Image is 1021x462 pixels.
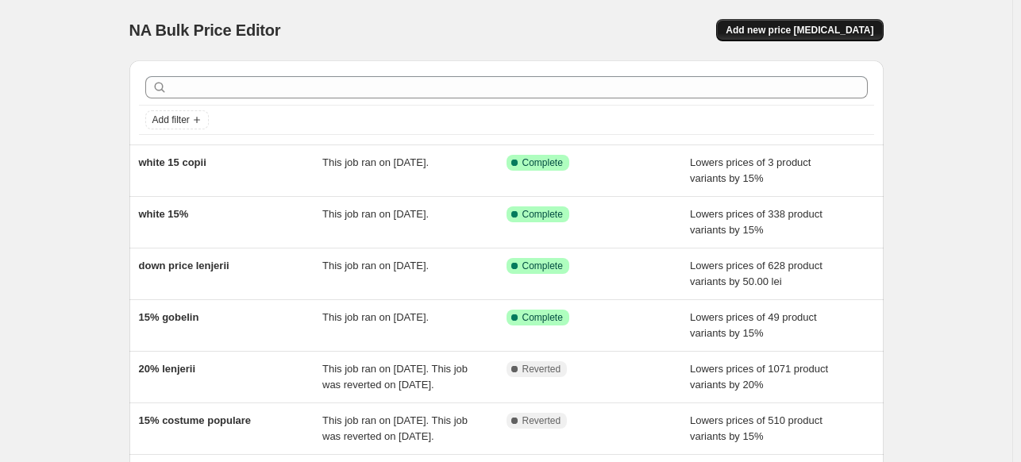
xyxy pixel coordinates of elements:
span: This job ran on [DATE]. This job was reverted on [DATE]. [322,414,468,442]
span: 15% gobelin [139,311,199,323]
button: Add new price [MEDICAL_DATA] [716,19,883,41]
span: 20% lenjerii [139,363,196,375]
span: Lowers prices of 338 product variants by 15% [690,208,823,236]
span: Lowers prices of 510 product variants by 15% [690,414,823,442]
span: Add filter [152,114,190,126]
span: down price lenjerii [139,260,229,271]
span: 15% costume populare [139,414,252,426]
button: Add filter [145,110,209,129]
span: Complete [522,208,563,221]
span: Lowers prices of 1071 product variants by 20% [690,363,828,391]
span: This job ran on [DATE]. [322,311,429,323]
span: Lowers prices of 628 product variants by 50.00 lei [690,260,823,287]
span: Complete [522,260,563,272]
span: white 15% [139,208,189,220]
span: NA Bulk Price Editor [129,21,281,39]
span: white 15 copii [139,156,206,168]
span: This job ran on [DATE]. [322,156,429,168]
span: Lowers prices of 3 product variants by 15% [690,156,811,184]
span: Reverted [522,414,561,427]
span: Add new price [MEDICAL_DATA] [726,24,873,37]
span: Complete [522,311,563,324]
span: This job ran on [DATE]. This job was reverted on [DATE]. [322,363,468,391]
span: Lowers prices of 49 product variants by 15% [690,311,817,339]
span: Complete [522,156,563,169]
span: This job ran on [DATE]. [322,260,429,271]
span: This job ran on [DATE]. [322,208,429,220]
span: Reverted [522,363,561,375]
